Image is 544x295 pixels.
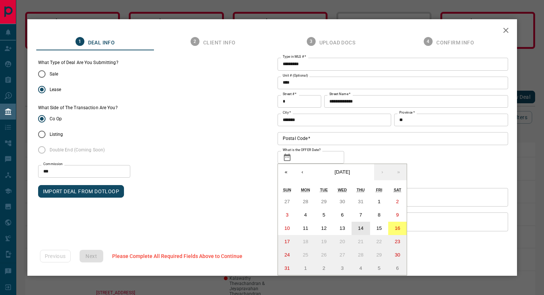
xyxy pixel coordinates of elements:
[283,188,291,192] abbr: Sunday
[278,222,296,235] button: August 10, 2025
[394,188,401,192] abbr: Saturday
[333,262,352,275] button: September 3, 2025
[284,252,290,258] abbr: August 24, 2025
[329,92,350,97] label: Street Name
[378,265,380,271] abbr: September 5, 2025
[352,248,370,262] button: August 28, 2025
[388,248,407,262] button: August 30, 2025
[283,92,296,97] label: Street #
[333,248,352,262] button: August 27, 2025
[321,239,327,244] abbr: August 19, 2025
[278,195,296,208] button: July 27, 2025
[296,195,315,208] button: July 28, 2025
[321,225,327,231] abbr: August 12, 2025
[340,252,345,258] abbr: August 27, 2025
[333,222,352,235] button: August 13, 2025
[296,262,315,275] button: September 1, 2025
[310,164,374,180] button: [DATE]
[341,265,343,271] abbr: September 3, 2025
[278,208,296,222] button: August 3, 2025
[396,212,399,218] abbr: August 9, 2025
[315,262,333,275] button: September 2, 2025
[38,185,124,198] button: IMPORT DEAL FROM DOTLOOP
[333,235,352,248] button: August 20, 2025
[352,195,370,208] button: July 31, 2025
[303,252,308,258] abbr: August 25, 2025
[50,86,61,93] span: Lease
[278,262,296,275] button: August 31, 2025
[50,131,63,138] span: Listing
[43,162,63,167] label: Commission
[358,239,363,244] abbr: August 21, 2025
[370,262,389,275] button: September 5, 2025
[283,148,320,152] label: What is the OFFER Date?
[284,239,290,244] abbr: August 17, 2025
[278,248,296,262] button: August 24, 2025
[296,208,315,222] button: August 4, 2025
[304,212,307,218] abbr: August 4, 2025
[284,265,290,271] abbr: August 31, 2025
[395,225,400,231] abbr: August 16, 2025
[370,195,389,208] button: August 1, 2025
[376,239,382,244] abbr: August 22, 2025
[358,225,363,231] abbr: August 14, 2025
[338,188,347,192] abbr: Wednesday
[399,110,414,115] label: Province
[376,252,382,258] abbr: August 29, 2025
[378,199,380,204] abbr: August 1, 2025
[340,199,345,204] abbr: July 30, 2025
[294,164,310,180] button: ‹
[352,262,370,275] button: September 4, 2025
[284,225,290,231] abbr: August 10, 2025
[340,239,345,244] abbr: August 20, 2025
[323,265,325,271] abbr: September 2, 2025
[315,195,333,208] button: July 29, 2025
[88,40,115,46] span: Deal Info
[352,208,370,222] button: August 7, 2025
[333,208,352,222] button: August 6, 2025
[352,235,370,248] button: August 21, 2025
[315,208,333,222] button: August 5, 2025
[304,265,307,271] abbr: September 1, 2025
[278,164,294,180] button: «
[376,188,382,192] abbr: Friday
[388,195,407,208] button: August 2, 2025
[315,248,333,262] button: August 26, 2025
[335,169,350,175] span: [DATE]
[50,147,105,153] span: Double End (Coming Soon)
[388,208,407,222] button: August 9, 2025
[374,164,390,180] button: ›
[376,225,382,231] abbr: August 15, 2025
[50,71,58,77] span: Sale
[341,212,343,218] abbr: August 6, 2025
[396,265,399,271] abbr: September 6, 2025
[50,115,62,122] span: Co Op
[112,253,242,259] span: Please Complete All Required Fields Above to Continue
[370,222,389,235] button: August 15, 2025
[388,222,407,235] button: August 16, 2025
[320,188,328,192] abbr: Tuesday
[315,222,333,235] button: August 12, 2025
[278,235,296,248] button: August 17, 2025
[321,252,327,258] abbr: August 26, 2025
[358,252,363,258] abbr: August 28, 2025
[359,265,362,271] abbr: September 4, 2025
[303,239,308,244] abbr: August 18, 2025
[283,54,306,59] label: Type in MLS #
[315,235,333,248] button: August 19, 2025
[378,212,380,218] abbr: August 8, 2025
[340,225,345,231] abbr: August 13, 2025
[370,248,389,262] button: August 29, 2025
[284,199,290,204] abbr: July 27, 2025
[333,195,352,208] button: July 30, 2025
[370,235,389,248] button: August 22, 2025
[390,164,407,180] button: »
[358,199,363,204] abbr: July 31, 2025
[352,222,370,235] button: August 14, 2025
[296,222,315,235] button: August 11, 2025
[38,105,118,111] label: What Side of The Transaction Are You?
[283,73,308,78] label: Unit # (Optional)
[395,239,400,244] abbr: August 23, 2025
[283,110,291,115] label: City
[357,188,365,192] abbr: Thursday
